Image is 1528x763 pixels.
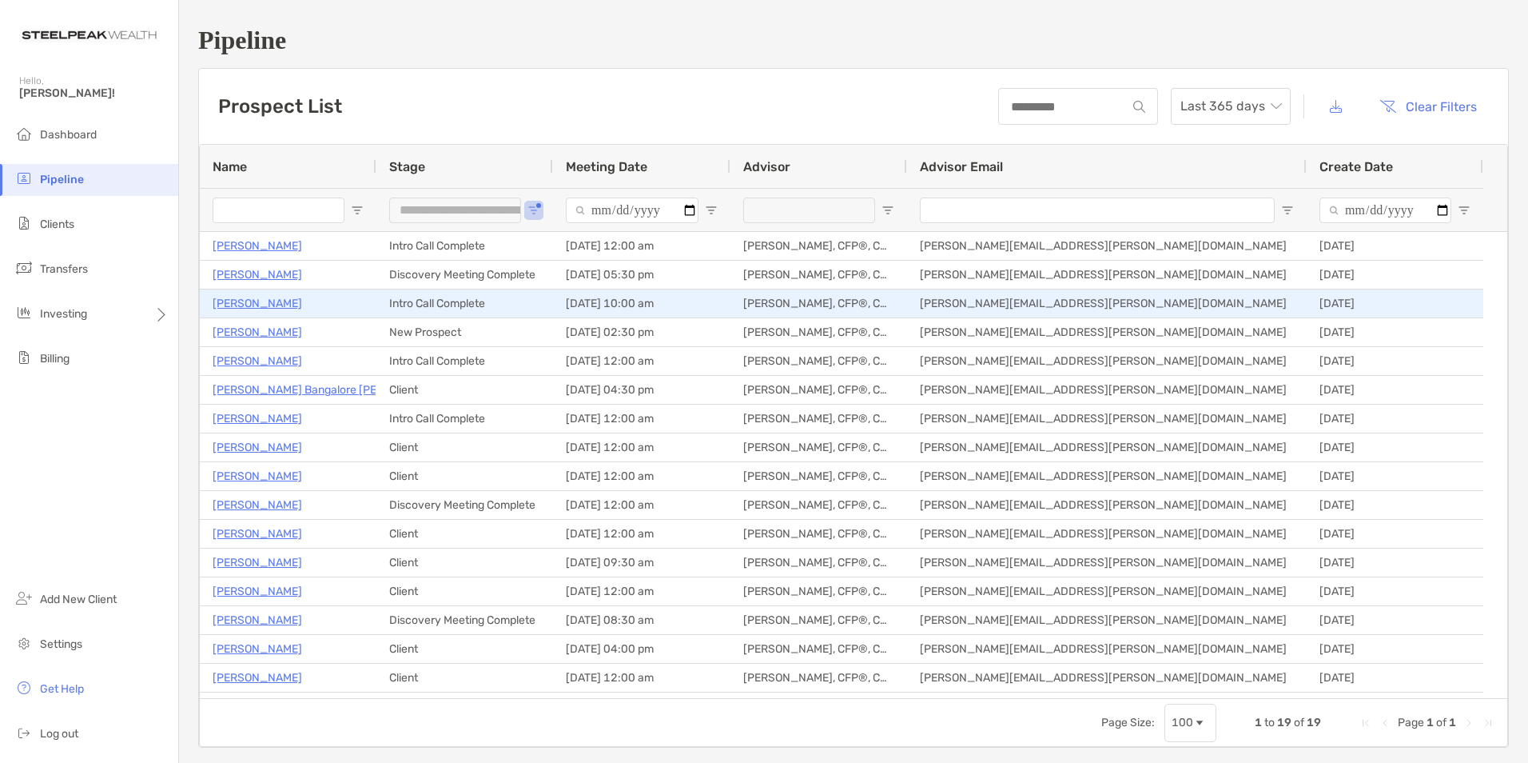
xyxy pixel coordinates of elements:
div: [DATE] [1307,290,1483,318]
span: of [1294,716,1304,729]
input: Create Date Filter Input [1319,198,1451,223]
div: 100 [1172,716,1193,729]
div: [DATE] 12:00 am [553,433,730,461]
div: [PERSON_NAME], CFP®, CDFA® [730,606,907,634]
img: logout icon [14,723,34,742]
span: Page [1398,716,1424,729]
p: [PERSON_NAME] [213,466,302,486]
div: [PERSON_NAME][EMAIL_ADDRESS][PERSON_NAME][DOMAIN_NAME] [907,606,1307,634]
div: Last Page [1482,717,1494,729]
img: pipeline icon [14,169,34,188]
a: [PERSON_NAME] [213,553,302,573]
div: [PERSON_NAME], CFP®, CDFA® [730,318,907,346]
div: Client [376,693,553,721]
div: First Page [1359,717,1372,729]
div: [DATE] 12:00 am [553,405,730,433]
div: [DATE] 09:30 am [553,549,730,577]
button: Open Filter Menu [705,204,718,217]
div: Intro Call Complete [376,232,553,260]
div: [PERSON_NAME], CFP®, CDFA® [730,347,907,375]
div: [PERSON_NAME], CFP®, CDFA® [730,577,907,605]
img: Zoe Logo [19,6,159,64]
a: [PERSON_NAME] [213,322,302,342]
div: Client [376,577,553,605]
div: [DATE] [1307,693,1483,721]
div: [DATE] 10:00 am [553,290,730,318]
p: [PERSON_NAME] [213,294,302,314]
img: add_new_client icon [14,589,34,608]
div: Discovery Meeting Complete [376,261,553,289]
div: [PERSON_NAME], CFP®, CDFA® [730,290,907,318]
div: Client [376,376,553,404]
div: [DATE] 12:00 am [553,577,730,605]
span: Log out [40,727,78,741]
div: [PERSON_NAME], CFP®, CDFA® [730,491,907,519]
a: [PERSON_NAME] [213,351,302,371]
p: [PERSON_NAME] [213,668,302,688]
div: [PERSON_NAME], CFP®, CDFA® [730,433,907,461]
img: investing icon [14,303,34,322]
a: [PERSON_NAME] [213,639,302,659]
span: Advisor Email [920,159,1003,174]
a: [PERSON_NAME] [213,236,302,256]
div: [PERSON_NAME][EMAIL_ADDRESS][PERSON_NAME][DOMAIN_NAME] [907,405,1307,433]
button: Open Filter Menu [527,204,540,217]
div: [PERSON_NAME], CFP®, CDFA® [730,261,907,289]
div: [DATE] [1307,491,1483,519]
div: Client [376,433,553,461]
div: [DATE] 12:00 am [553,491,730,519]
div: [DATE] [1307,635,1483,663]
div: [PERSON_NAME][EMAIL_ADDRESS][PERSON_NAME][DOMAIN_NAME] [907,290,1307,318]
img: billing icon [14,348,34,367]
span: 1 [1427,716,1434,729]
a: [PERSON_NAME] [213,524,302,544]
div: [DATE] 04:30 pm [553,376,730,404]
span: Name [213,159,247,174]
a: [PERSON_NAME] [213,409,302,429]
div: [PERSON_NAME], CFP®, CDFA® [730,462,907,490]
div: [DATE] [1307,318,1483,346]
a: [PERSON_NAME] [213,697,302,717]
p: [PERSON_NAME] Bangalore [PERSON_NAME] [213,380,448,400]
div: [DATE] 04:00 pm [553,635,730,663]
a: [PERSON_NAME] [213,437,302,457]
img: settings icon [14,633,34,653]
div: [PERSON_NAME], CFP®, CDFA® [730,520,907,548]
a: [PERSON_NAME] [213,581,302,601]
span: Get Help [40,682,84,696]
div: [DATE] [1307,520,1483,548]
div: [DATE] [1307,577,1483,605]
span: 19 [1277,716,1291,729]
button: Open Filter Menu [1458,204,1470,217]
div: Client [376,462,553,490]
div: [DATE] [1307,462,1483,490]
span: Dashboard [40,128,97,142]
a: [PERSON_NAME] [213,610,302,630]
input: Meeting Date Filter Input [566,198,698,223]
span: Stage [389,159,425,174]
div: Intro Call Complete [376,405,553,433]
div: Page Size [1164,704,1216,742]
div: [PERSON_NAME][EMAIL_ADDRESS][PERSON_NAME][DOMAIN_NAME] [907,635,1307,663]
div: [PERSON_NAME][EMAIL_ADDRESS][PERSON_NAME][DOMAIN_NAME] [907,664,1307,692]
div: [PERSON_NAME], CFP®, CDFA® [730,405,907,433]
div: Client [376,635,553,663]
div: Discovery Meeting Complete [376,491,553,519]
img: clients icon [14,214,34,233]
div: [DATE] [1307,347,1483,375]
span: Pipeline [40,173,84,186]
span: Clients [40,218,74,231]
div: [PERSON_NAME], CFP®, CDFA® [730,549,907,577]
div: [DATE] [1307,261,1483,289]
img: get-help icon [14,678,34,697]
img: transfers icon [14,258,34,278]
div: [DATE] [1307,232,1483,260]
div: [PERSON_NAME], CFP®, CDFA® [730,664,907,692]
